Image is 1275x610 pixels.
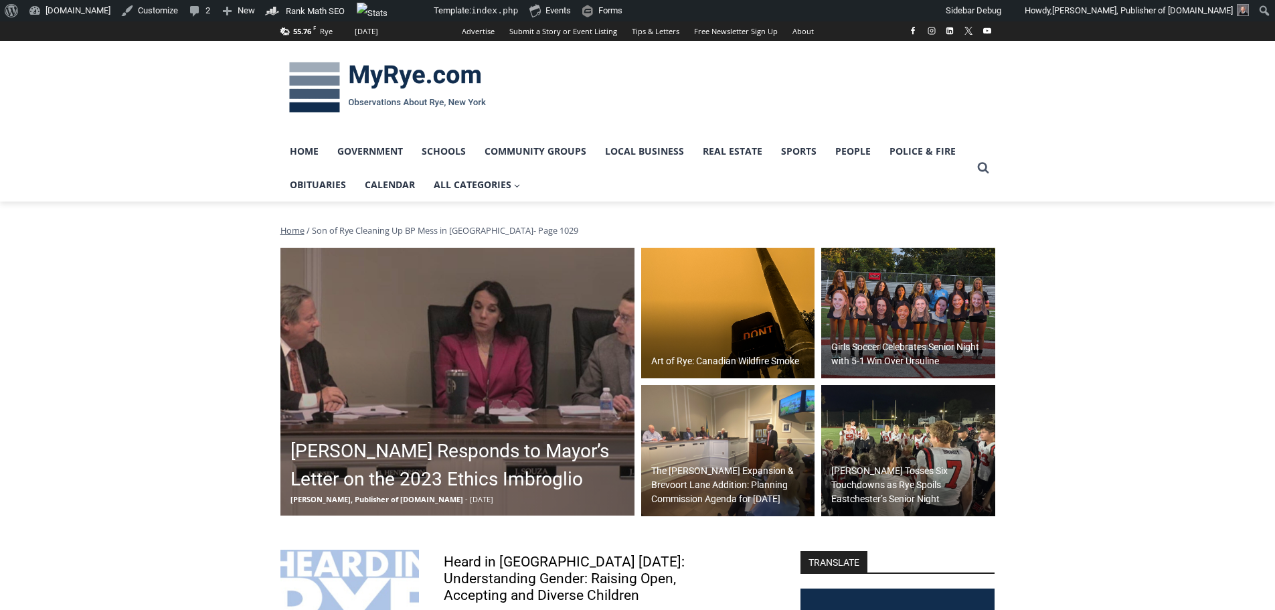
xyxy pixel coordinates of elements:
[444,554,685,603] a: Heard in [GEOGRAPHIC_DATA] [DATE]: Understanding Gender: Raising Open, Accepting and Diverse Chil...
[280,248,634,516] a: [PERSON_NAME] Responds to Mayor’s Letter on the 2023 Ethics Imbroglio [PERSON_NAME], Publisher of...
[280,224,995,237] div: - Page 1029
[641,385,815,516] img: (PHOTO: The Osborn CEO Matt Anderson speaking at the Rye Planning Commission public hearing on Se...
[651,464,812,506] h2: The [PERSON_NAME] Expansion & Brevoort Lane Addition: Planning Commission Agenda for [DATE]
[434,177,521,192] span: All Categories
[355,168,424,202] a: Calendar
[687,21,785,41] a: Free Newsletter Sign Up
[290,437,631,493] h2: [PERSON_NAME] Responds to Mayor’s Letter on the 2023 Ethics Imbroglio
[465,494,468,504] span: -
[286,6,345,16] span: Rank Math SEO
[313,24,316,31] span: F
[821,385,995,516] a: [PERSON_NAME] Tosses Six Touchdowns as Rye Spoils Eastchester’s Senior Night
[471,5,518,15] span: index.php
[412,135,475,168] a: Schools
[328,135,412,168] a: Government
[942,23,958,39] a: Linkedin
[454,21,502,41] a: Advertise
[624,21,687,41] a: Tips & Letters
[1052,5,1233,15] span: [PERSON_NAME], Publisher of [DOMAIN_NAME]
[280,224,305,236] a: Home
[785,21,821,41] a: About
[307,224,310,236] span: /
[596,135,693,168] a: Local Business
[979,23,995,39] a: YouTube
[502,21,624,41] a: Submit a Story or Event Listing
[924,23,940,39] a: Instagram
[651,354,799,368] h2: Art of Rye: Canadian Wildfire Smoke
[280,135,328,168] a: Home
[831,340,992,368] h2: Girls Soccer Celebrates Senior Night with 5-1 Win Over Ursuline
[280,168,355,202] a: Obituaries
[880,135,965,168] a: Police & Fire
[826,135,880,168] a: People
[475,135,596,168] a: Community Groups
[280,248,634,516] img: (PHOTO: Councilmembers Bill Henderson, Julie Souza and Mayor Josh Cohn during the City Council me...
[280,53,495,123] img: MyRye.com
[312,224,533,236] span: Son of Rye Cleaning Up BP Mess in [GEOGRAPHIC_DATA]
[454,21,821,41] nav: Secondary Navigation
[320,25,333,37] div: Rye
[800,551,867,573] strong: TRANSLATE
[280,224,995,237] nav: Breadcrumbs
[293,26,311,36] span: 55.76
[821,248,995,379] a: Girls Soccer Celebrates Senior Night with 5-1 Win Over Ursuline
[971,156,995,180] button: View Search Form
[355,25,378,37] div: [DATE]
[772,135,826,168] a: Sports
[280,135,971,202] nav: Primary Navigation
[641,248,815,379] a: Art of Rye: Canadian Wildfire Smoke
[641,248,815,379] img: [PHOTO: Canadian Wildfire Smoke. Few ventured out unmasked as the skies turned an eerie orange in...
[357,3,432,19] img: Views over 48 hours. Click for more Jetpack Stats.
[821,385,995,516] img: (PHOTO: The Rye Football team after their 48-23 Week Five win on October 10, 2025. Contributed.)
[424,168,530,202] a: All Categories
[821,248,995,379] img: (PHOTO: The 2025 Rye Girls Soccer seniors. L to R: Parker Calhoun, Claire Curran, Alessia MacKinn...
[831,464,992,506] h2: [PERSON_NAME] Tosses Six Touchdowns as Rye Spoils Eastchester’s Senior Night
[960,23,976,39] a: X
[470,494,493,504] span: [DATE]
[641,385,815,516] a: The [PERSON_NAME] Expansion & Brevoort Lane Addition: Planning Commission Agenda for [DATE]
[290,494,463,504] span: [PERSON_NAME], Publisher of [DOMAIN_NAME]
[905,23,921,39] a: Facebook
[693,135,772,168] a: Real Estate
